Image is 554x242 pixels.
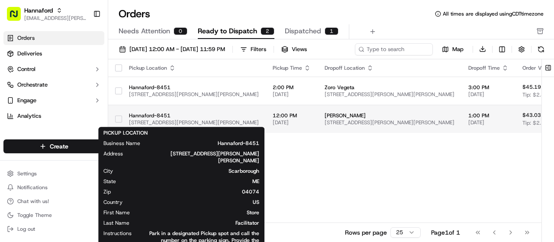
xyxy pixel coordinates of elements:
[17,50,42,58] span: Deliveries
[522,112,541,119] span: $43.03
[431,228,460,237] div: Page 1 of 1
[129,112,259,119] span: Hannaford-8451
[50,142,68,151] span: Create
[103,209,130,216] span: First Name
[5,122,70,137] a: 📗Knowledge Base
[3,209,104,221] button: Toggle Theme
[103,199,122,206] span: Country
[9,34,158,48] p: Welcome 👋
[103,168,113,174] span: City
[273,112,311,119] span: 12:00 PM
[273,119,311,126] span: [DATE]
[17,226,35,232] span: Log out
[325,65,454,71] div: Dropoff Location
[136,199,259,206] span: US
[115,43,229,55] button: [DATE] 12:00 AM - [DATE] 11:59 PM
[129,91,259,98] span: [STREET_ADDRESS][PERSON_NAME][PERSON_NAME]
[154,140,259,147] span: Hannaford-8451
[127,168,259,174] span: Scarborough
[261,27,274,35] div: 2
[325,84,454,91] span: Zoro Vegeta
[355,43,433,55] input: Type to search
[345,228,387,237] p: Rows per page
[129,65,259,71] div: Pickup Location
[443,10,544,17] span: All times are displayed using CDT timezone
[129,45,225,53] span: [DATE] 12:00 AM - [DATE] 11:59 PM
[3,223,104,235] button: Log out
[292,45,307,53] span: Views
[325,112,454,119] span: [PERSON_NAME]
[137,150,259,164] span: [STREET_ADDRESS][PERSON_NAME][PERSON_NAME]
[452,45,464,53] span: Map
[17,65,35,73] span: Control
[17,112,41,120] span: Analytics
[9,126,16,133] div: 📗
[277,43,311,55] button: Views
[468,84,509,91] span: 3:00 PM
[468,65,509,71] div: Dropoff Time
[535,43,547,55] button: Refresh
[198,26,257,36] span: Ready to Dispatch
[3,139,104,153] button: Create
[273,84,311,91] span: 2:00 PM
[17,170,37,177] span: Settings
[3,47,104,61] a: Deliveries
[3,31,104,45] a: Orders
[103,129,148,136] span: PICKUP LOCATION
[3,130,104,144] div: Favorites
[236,43,270,55] button: Filters
[436,44,469,55] button: Map
[61,146,105,153] a: Powered byPylon
[17,212,52,219] span: Toggle Theme
[73,126,80,133] div: 💻
[17,184,48,191] span: Notifications
[3,195,104,207] button: Chat with us!
[325,91,454,98] span: [STREET_ADDRESS][PERSON_NAME][PERSON_NAME]
[3,3,90,24] button: Hannaford[EMAIL_ADDRESS][PERSON_NAME][DOMAIN_NAME]
[129,119,259,126] span: [STREET_ADDRESS][PERSON_NAME][PERSON_NAME]
[129,84,259,91] span: Hannaford-8451
[103,230,132,237] span: Instructions
[143,219,259,226] span: Facilitator
[125,188,259,195] span: 04074
[86,146,105,153] span: Pylon
[144,209,259,216] span: Store
[9,8,26,26] img: Nash
[3,94,104,107] button: Engage
[3,78,104,92] button: Orchestrate
[17,198,49,205] span: Chat with us!
[103,178,116,185] span: State
[29,91,110,98] div: We're available if you need us!
[23,55,156,65] input: Got a question? Start typing here...
[468,112,509,119] span: 1:00 PM
[3,168,104,180] button: Settings
[17,81,48,89] span: Orchestrate
[522,119,548,126] span: Tip: $2.16
[103,219,129,226] span: Last Name
[24,15,86,22] button: [EMAIL_ADDRESS][PERSON_NAME][DOMAIN_NAME]
[273,91,311,98] span: [DATE]
[17,125,66,134] span: Knowledge Base
[522,91,548,98] span: Tip: $2.30
[3,62,104,76] button: Control
[273,65,311,71] div: Pickup Time
[103,188,111,195] span: Zip
[468,91,509,98] span: [DATE]
[103,150,123,157] span: Address
[3,181,104,194] button: Notifications
[119,26,170,36] span: Needs Attention
[17,97,36,104] span: Engage
[174,27,187,35] div: 0
[82,125,139,134] span: API Documentation
[522,84,541,90] span: $45.19
[468,119,509,126] span: [DATE]
[147,85,158,95] button: Start new chat
[70,122,142,137] a: 💻API Documentation
[9,82,24,98] img: 1736555255976-a54dd68f-1ca7-489b-9aae-adbdc363a1c4
[130,178,259,185] span: ME
[119,7,150,21] h1: Orders
[103,140,140,147] span: Business Name
[3,109,104,123] a: Analytics
[17,34,35,42] span: Orders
